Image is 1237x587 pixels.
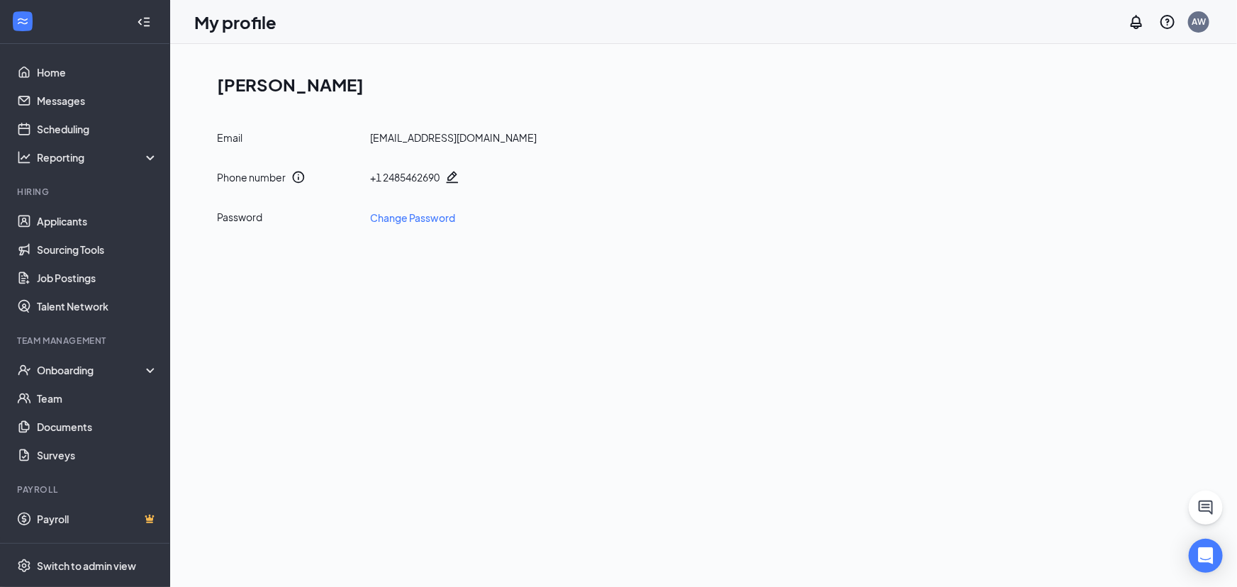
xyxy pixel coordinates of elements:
svg: Collapse [137,15,151,29]
a: Documents [37,413,158,441]
a: Talent Network [37,292,158,320]
a: Scheduling [37,115,158,143]
svg: ChatActive [1197,499,1214,516]
div: AW [1192,16,1206,28]
h1: My profile [194,10,276,34]
button: ChatActive [1189,491,1223,525]
div: Team Management [17,335,155,347]
svg: Pencil [445,170,459,184]
svg: Analysis [17,150,31,164]
div: Switch to admin view [37,559,136,573]
div: [EMAIL_ADDRESS][DOMAIN_NAME] [370,130,537,145]
a: Team [37,384,158,413]
div: Reporting [37,150,159,164]
a: Home [37,58,158,86]
div: Payroll [17,483,155,496]
svg: Settings [17,559,31,573]
div: Open Intercom Messenger [1189,539,1223,573]
a: Applicants [37,207,158,235]
svg: UserCheck [17,363,31,377]
svg: Notifications [1128,13,1145,30]
a: PayrollCrown [37,505,158,533]
a: Change Password [370,210,455,225]
div: Hiring [17,186,155,198]
div: + 1 2485462690 [370,170,440,184]
a: Messages [37,86,158,115]
div: Phone number [217,170,286,184]
svg: Info [291,170,306,184]
div: Email [217,130,359,145]
svg: WorkstreamLogo [16,14,30,28]
a: Job Postings [37,264,158,292]
a: Sourcing Tools [37,235,158,264]
svg: QuestionInfo [1159,13,1176,30]
a: Surveys [37,441,158,469]
div: Onboarding [37,363,146,377]
h1: [PERSON_NAME] [217,72,1202,96]
div: Password [217,210,359,225]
